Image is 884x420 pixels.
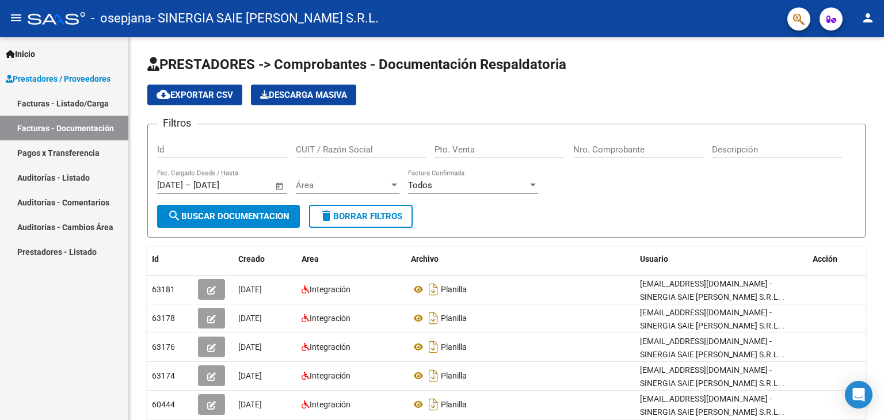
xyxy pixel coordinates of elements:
[310,342,350,352] span: Integración
[273,180,287,193] button: Open calendar
[310,400,350,409] span: Integración
[6,72,110,85] span: Prestadores / Proveedores
[238,342,262,352] span: [DATE]
[408,180,432,190] span: Todos
[441,314,467,323] span: Planilla
[152,254,159,264] span: Id
[640,279,784,301] span: [EMAIL_ADDRESS][DOMAIN_NAME] - SINERGIA SAIE [PERSON_NAME] S.R.L. .
[91,6,151,31] span: - osepjana
[238,400,262,409] span: [DATE]
[167,211,289,222] span: Buscar Documentacion
[640,254,668,264] span: Usuario
[640,308,784,330] span: [EMAIL_ADDRESS][DOMAIN_NAME] - SINERGIA SAIE [PERSON_NAME] S.R.L. .
[309,205,413,228] button: Borrar Filtros
[157,115,197,131] h3: Filtros
[147,56,566,72] span: PRESTADORES -> Comprobantes - Documentación Respaldatoria
[157,87,170,101] mat-icon: cloud_download
[640,394,784,417] span: [EMAIL_ADDRESS][DOMAIN_NAME] - SINERGIA SAIE [PERSON_NAME] S.R.L. .
[310,371,350,380] span: Integración
[441,400,467,409] span: Planilla
[441,285,467,294] span: Planilla
[167,209,181,223] mat-icon: search
[426,366,441,385] i: Descargar documento
[296,180,389,190] span: Área
[426,280,441,299] i: Descargar documento
[157,205,300,228] button: Buscar Documentacion
[635,247,808,272] datatable-header-cell: Usuario
[310,314,350,323] span: Integración
[147,85,242,105] button: Exportar CSV
[441,342,467,352] span: Planilla
[152,371,175,380] span: 63174
[238,371,262,380] span: [DATE]
[441,371,467,380] span: Planilla
[151,6,379,31] span: - SINERGIA SAIE [PERSON_NAME] S.R.L.
[808,247,866,272] datatable-header-cell: Acción
[426,309,441,327] i: Descargar documento
[6,48,35,60] span: Inicio
[426,338,441,356] i: Descargar documento
[152,314,175,323] span: 63178
[319,211,402,222] span: Borrar Filtros
[193,180,249,190] input: Fecha fin
[251,85,356,105] app-download-masive: Descarga masiva de comprobantes (adjuntos)
[157,90,233,100] span: Exportar CSV
[260,90,347,100] span: Descarga Masiva
[640,337,784,359] span: [EMAIL_ADDRESS][DOMAIN_NAME] - SINERGIA SAIE [PERSON_NAME] S.R.L. .
[406,247,635,272] datatable-header-cell: Archivo
[152,285,175,294] span: 63181
[319,209,333,223] mat-icon: delete
[310,285,350,294] span: Integración
[147,247,193,272] datatable-header-cell: Id
[813,254,837,264] span: Acción
[861,11,875,25] mat-icon: person
[426,395,441,414] i: Descargar documento
[302,254,319,264] span: Area
[297,247,406,272] datatable-header-cell: Area
[238,314,262,323] span: [DATE]
[411,254,439,264] span: Archivo
[152,400,175,409] span: 60444
[251,85,356,105] button: Descarga Masiva
[157,180,183,190] input: Fecha inicio
[234,247,297,272] datatable-header-cell: Creado
[238,285,262,294] span: [DATE]
[152,342,175,352] span: 63176
[845,381,872,408] div: Open Intercom Messenger
[9,11,23,25] mat-icon: menu
[238,254,265,264] span: Creado
[640,365,784,388] span: [EMAIL_ADDRESS][DOMAIN_NAME] - SINERGIA SAIE [PERSON_NAME] S.R.L. .
[185,180,191,190] span: –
